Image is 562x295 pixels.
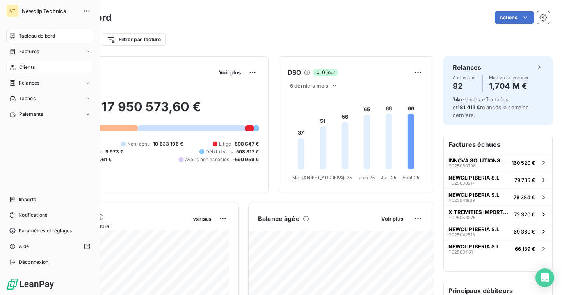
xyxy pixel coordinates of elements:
span: 79 785 € [514,177,535,183]
div: NT [6,5,19,17]
span: FC25053375 [448,215,476,220]
tspan: Mai 25 [338,175,352,180]
span: Imports [19,196,36,203]
span: X-TREMITIES IMPORTADORA E DISTRIBUI [448,209,511,215]
h6: Factures échues [444,135,552,154]
button: Actions [495,11,534,24]
span: Litige [219,140,231,147]
a: Factures [6,45,93,58]
span: Notifications [18,212,47,219]
span: 74 [453,96,459,103]
span: Factures [19,48,39,55]
tspan: Mars 25 [292,175,309,180]
h6: Relances [453,63,481,72]
button: Voir plus [217,69,243,76]
span: Montant à relancer [489,75,529,80]
span: Clients [19,64,35,71]
a: Clients [6,61,93,74]
button: NEWCLIP IBERIA S.LFC2504180978 384 € [444,188,552,205]
span: Tableau de bord [19,32,55,40]
tspan: Juin 25 [359,175,375,180]
span: Paramètres et réglages [19,227,72,234]
span: 508 817 € [236,148,259,155]
span: relances effectuées et relancés la semaine dernière. [453,96,529,118]
a: Relances [6,77,93,89]
button: Voir plus [190,215,213,222]
h6: DSO [288,68,301,77]
span: 78 384 € [514,194,535,200]
span: 9 973 € [105,148,123,155]
span: Non-échu [127,140,150,147]
span: 6 derniers mois [290,83,328,89]
span: 72 320 € [514,211,535,218]
span: Voir plus [193,216,211,222]
a: Imports [6,193,93,206]
span: FC25031161 [448,250,473,254]
button: X-TREMITIES IMPORTADORA E DISTRIBUIFC2505337572 320 € [444,205,552,223]
span: Relances [19,79,39,86]
span: Aide [19,243,29,250]
span: 69 360 € [514,228,535,235]
span: NEWCLIP IBERIA S.L [448,192,499,198]
span: 808 647 € [235,140,259,147]
span: FC25042513 [448,232,475,237]
span: FC25030217 [448,181,475,185]
h2: 17 950 573,60 € [44,99,259,122]
h4: 92 [453,80,476,92]
a: Paramètres et réglages [6,225,93,237]
span: 181 411 € [457,104,480,110]
span: 160 520 € [512,160,535,166]
tspan: [STREET_ADDRESS] [302,175,344,180]
button: INNOVA SOLUTIONS SPAFC25050798160 520 € [444,154,552,171]
span: Déconnexion [19,259,49,266]
span: -590 959 € [233,156,259,163]
span: 0 jour [313,69,338,76]
h6: Balance âgée [258,214,300,223]
a: Tâches [6,92,93,105]
button: Voir plus [379,215,405,222]
span: FC25041809 [448,198,475,203]
span: NEWCLIP IBERIA S.L [448,226,499,232]
h4: 1,704 M € [489,80,529,92]
button: NEWCLIP IBERIA S.LFC2504251369 360 € [444,223,552,240]
span: Voir plus [219,69,241,76]
span: INNOVA SOLUTIONS SPA [448,157,509,164]
span: NEWCLIP IBERIA S.L [448,174,499,181]
span: Débit divers [206,148,233,155]
span: NEWCLIP IBERIA S.L [448,243,499,250]
span: FC25050798 [448,164,476,168]
span: Tâches [19,95,36,102]
span: Avoirs non associés [185,156,229,163]
span: Chiffre d'affaires mensuel [44,222,187,230]
button: NEWCLIP IBERIA S.LFC2503021779 785 € [444,171,552,188]
img: Logo LeanPay [6,278,55,290]
a: Tableau de bord [6,30,93,42]
span: À effectuer [453,75,476,80]
a: Paiements [6,108,93,121]
div: Open Intercom Messenger [535,268,554,287]
span: Newclip Technics [22,8,78,14]
span: Voir plus [381,216,403,222]
span: Paiements [19,111,43,118]
button: NEWCLIP IBERIA S.LFC2503116166 139 € [444,240,552,257]
a: Aide [6,240,93,253]
button: Filtrer par facture [102,33,166,46]
tspan: Août 25 [402,175,420,180]
span: 66 139 € [515,246,535,252]
span: 10 633 106 € [153,140,183,147]
tspan: Juil. 25 [381,175,397,180]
